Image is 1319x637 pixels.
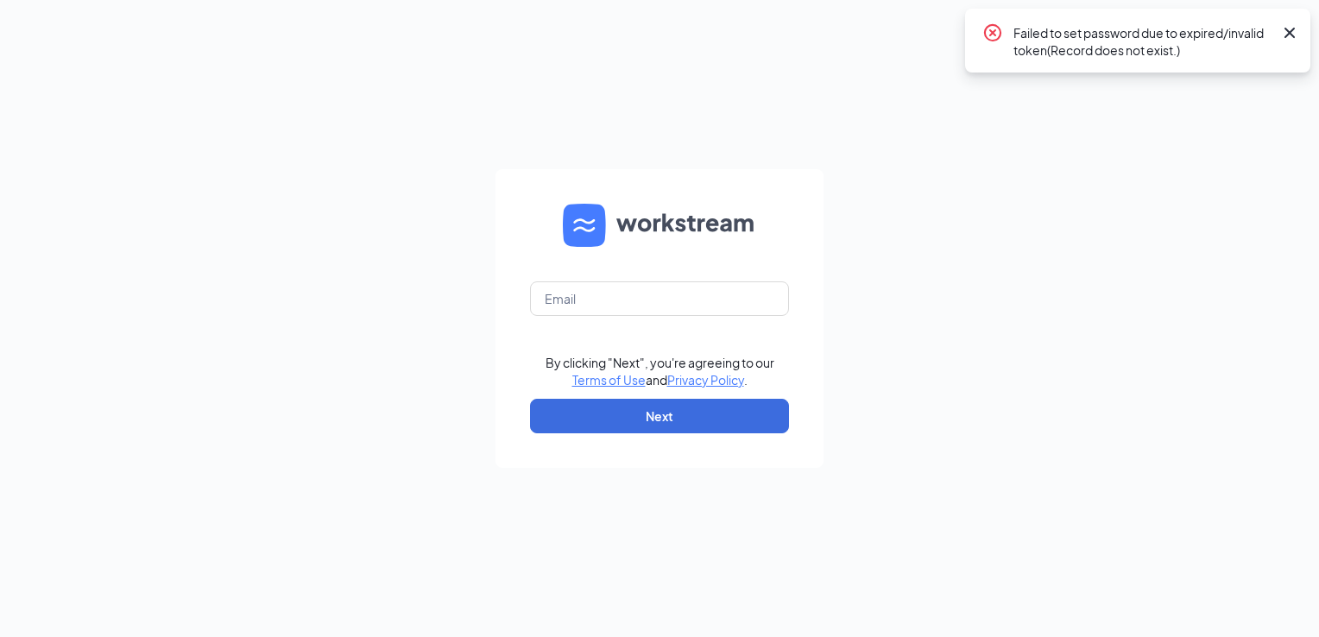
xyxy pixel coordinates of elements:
[982,22,1003,43] svg: CrossCircle
[1279,22,1300,43] svg: Cross
[572,372,646,388] a: Terms of Use
[546,354,774,388] div: By clicking "Next", you're agreeing to our and .
[1013,22,1272,59] div: Failed to set password due to expired/invalid token(Record does not exist.)
[563,204,756,247] img: WS logo and Workstream text
[530,399,789,433] button: Next
[667,372,744,388] a: Privacy Policy
[530,281,789,316] input: Email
